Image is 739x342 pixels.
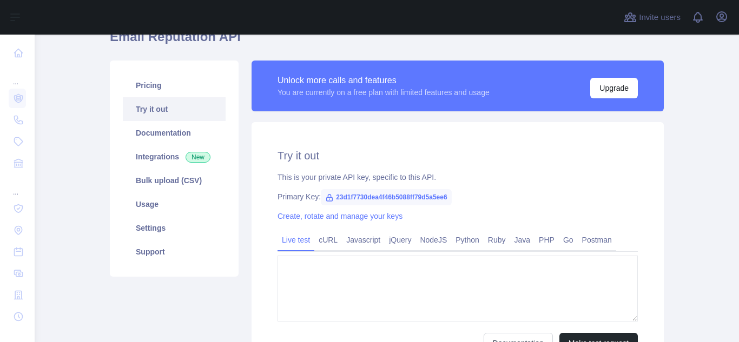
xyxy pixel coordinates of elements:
a: jQuery [385,231,415,249]
a: Integrations New [123,145,226,169]
a: Usage [123,192,226,216]
div: ... [9,175,26,197]
a: Ruby [484,231,510,249]
a: Support [123,240,226,264]
span: Invite users [639,11,681,24]
a: Create, rotate and manage your keys [278,212,403,220]
div: ... [9,65,26,86]
a: Javascript [342,231,385,249]
div: Primary Key: [278,191,638,202]
a: PHP [535,231,559,249]
div: Unlock more calls and features [278,74,490,87]
a: Bulk upload (CSV) [123,169,226,192]
div: You are currently on a free plan with limited features and usage [278,87,490,98]
button: Upgrade [590,78,638,98]
a: NodeJS [415,231,451,249]
a: cURL [314,231,342,249]
a: Go [559,231,578,249]
a: Try it out [123,97,226,121]
button: Invite users [622,9,683,26]
a: Settings [123,216,226,240]
a: Postman [578,231,616,249]
a: Pricing [123,73,226,97]
a: Java [510,231,535,249]
a: Python [451,231,484,249]
h2: Try it out [278,148,638,163]
a: Documentation [123,121,226,145]
span: 23d1f7730dea4f46b5088ff79d5a5ee6 [321,189,451,205]
div: This is your private API key, specific to this API. [278,172,638,183]
span: New [186,152,210,163]
a: Live test [278,231,314,249]
h1: Email Reputation API [110,28,664,54]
